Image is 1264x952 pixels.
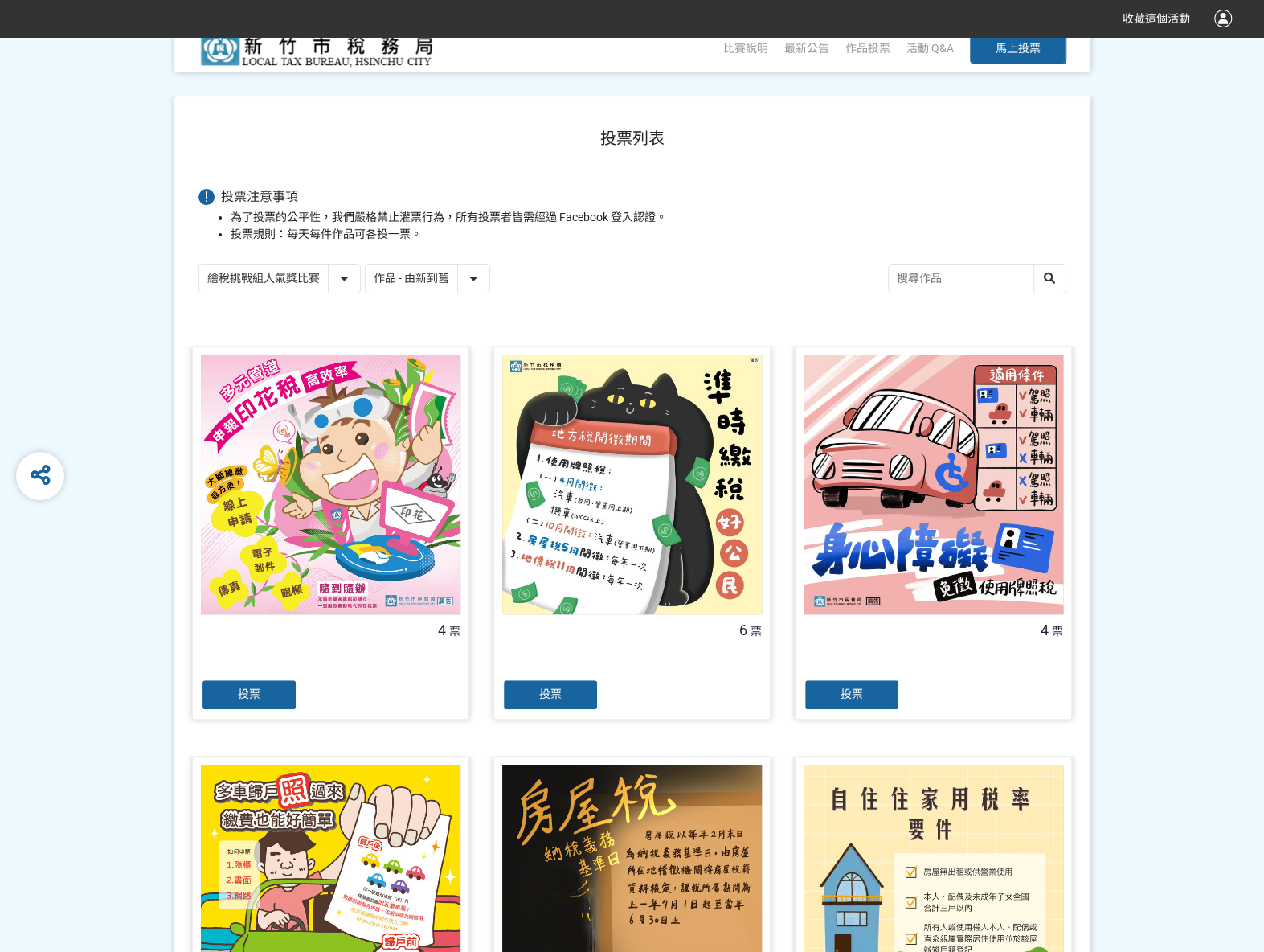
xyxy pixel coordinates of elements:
[996,42,1041,55] span: 馬上投票
[493,346,771,720] a: 6票投票
[198,129,1066,148] h1: 投票列表
[906,42,954,55] a: 活動 Q&A
[192,346,469,720] a: 4票投票
[1041,622,1049,638] span: 4
[198,28,440,68] img: 好竹意租稅圖卡創作比賽
[1052,625,1063,638] span: 票
[889,265,1066,293] input: 搜尋作品
[539,687,562,700] span: 投票
[841,687,863,700] span: 投票
[723,42,768,55] a: 比賽說明
[438,622,446,638] span: 4
[784,42,829,55] a: 最新公告
[1123,12,1190,25] span: 收藏這個活動
[238,687,260,700] span: 投票
[795,346,1072,720] a: 4票投票
[449,625,460,638] span: 票
[221,189,298,204] span: 投票注意事項
[231,209,1066,226] li: 為了投票的公平性，我們嚴格禁止灌票行為，所有投票者皆需經過 Facebook 登入認證。
[970,32,1066,64] button: 馬上投票
[739,622,747,638] span: 6
[231,226,1066,243] li: 投票規則：每天每件作品可各投一票。
[751,625,762,638] span: 票
[845,42,890,55] span: 作品投票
